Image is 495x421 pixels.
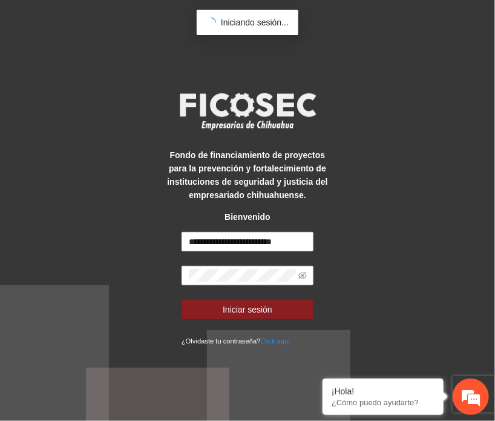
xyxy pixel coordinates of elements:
span: eye-invisible [298,271,307,280]
small: ¿Olvidaste tu contraseña? [182,337,290,345]
span: Iniciando sesión... [221,18,289,27]
div: ¡Hola! [332,386,434,396]
img: logo [172,89,323,134]
strong: Fondo de financiamiento de proyectos para la prevención y fortalecimiento de instituciones de seg... [167,150,327,200]
span: Iniciar sesión [223,303,272,316]
p: ¿Cómo puedo ayudarte? [332,398,434,407]
a: Click aqui [261,337,290,345]
strong: Bienvenido [225,212,270,222]
span: loading [206,18,216,27]
button: Iniciar sesión [182,300,313,319]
